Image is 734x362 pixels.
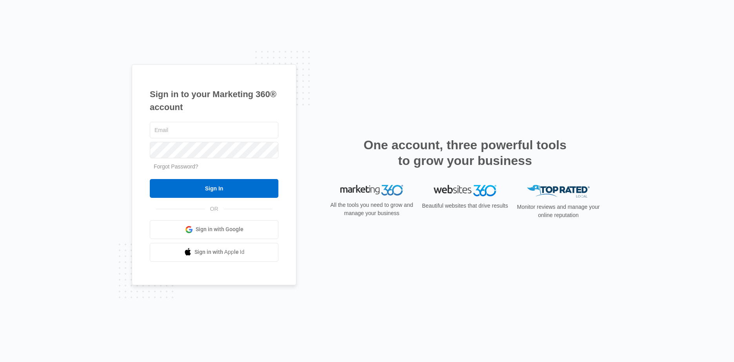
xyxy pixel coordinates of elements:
span: OR [205,205,224,213]
p: Monitor reviews and manage your online reputation [514,203,602,219]
input: Email [150,122,278,138]
span: Sign in with Google [196,225,243,233]
h1: Sign in to your Marketing 360® account [150,88,278,114]
img: Marketing 360 [340,185,403,196]
img: Websites 360 [434,185,496,196]
a: Sign in with Google [150,220,278,239]
p: All the tools you need to grow and manage your business [328,201,416,217]
a: Sign in with Apple Id [150,243,278,262]
h2: One account, three powerful tools to grow your business [361,137,569,168]
p: Beautiful websites that drive results [421,202,509,210]
a: Forgot Password? [154,163,198,170]
img: Top Rated Local [527,185,590,198]
input: Sign In [150,179,278,198]
span: Sign in with Apple Id [194,248,245,256]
